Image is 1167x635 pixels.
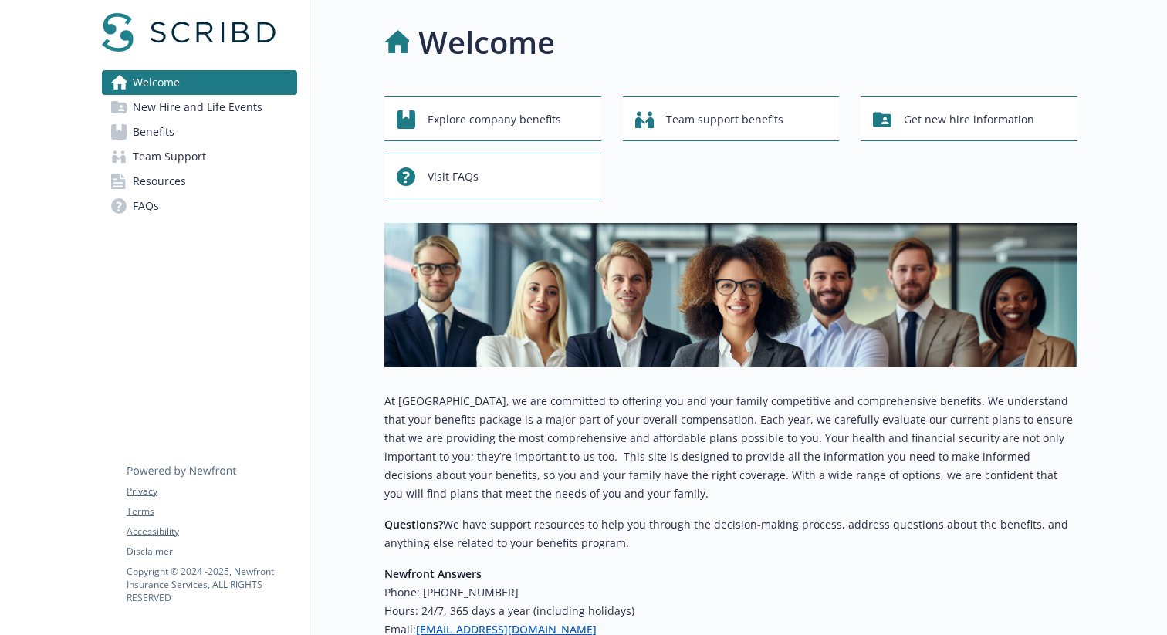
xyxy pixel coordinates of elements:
[384,154,601,198] button: Visit FAQs
[384,392,1077,503] p: At [GEOGRAPHIC_DATA], we are committed to offering you and your family competitive and comprehens...
[133,70,180,95] span: Welcome
[384,583,1077,602] h6: Phone: [PHONE_NUMBER]
[384,566,482,581] strong: Newfront Answers
[428,105,561,134] span: Explore company benefits
[127,525,296,539] a: Accessibility
[102,144,297,169] a: Team Support
[666,105,783,134] span: Team support benefits
[133,95,262,120] span: New Hire and Life Events
[428,162,479,191] span: Visit FAQs
[861,96,1077,141] button: Get new hire information
[384,96,601,141] button: Explore company benefits
[133,120,174,144] span: Benefits
[133,144,206,169] span: Team Support
[384,515,1077,552] p: We have support resources to help you through the decision-making process, address questions abou...
[102,169,297,194] a: Resources
[133,169,186,194] span: Resources
[127,565,296,604] p: Copyright © 2024 - 2025 , Newfront Insurance Services, ALL RIGHTS RESERVED
[384,223,1077,367] img: overview page banner
[127,505,296,518] a: Terms
[904,105,1034,134] span: Get new hire information
[418,19,555,66] h1: Welcome
[623,96,840,141] button: Team support benefits
[102,70,297,95] a: Welcome
[102,95,297,120] a: New Hire and Life Events
[102,120,297,144] a: Benefits
[127,485,296,498] a: Privacy
[384,517,443,532] strong: Questions?
[102,194,297,218] a: FAQs
[133,194,159,218] span: FAQs
[127,545,296,559] a: Disclaimer
[384,602,1077,620] h6: Hours: 24/7, 365 days a year (including holidays)​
